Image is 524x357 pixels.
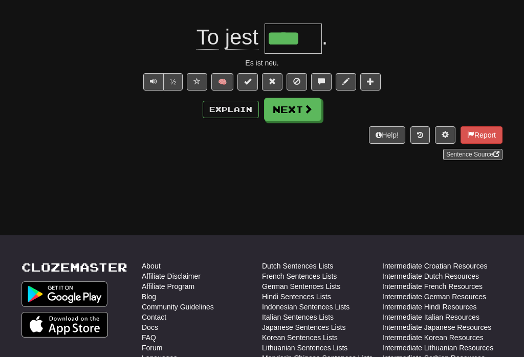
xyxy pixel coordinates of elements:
[142,271,201,281] a: Affiliate Disclaimer
[196,25,219,50] span: To
[262,281,340,292] a: German Sentences Lists
[336,73,356,91] button: Edit sentence (alt+d)
[410,126,430,144] button: Round history (alt+y)
[142,292,156,302] a: Blog
[142,332,156,343] a: FAQ
[187,73,207,91] button: Favorite sentence (alt+f)
[369,126,405,144] button: Help!
[262,343,347,353] a: Lithuanian Sentences Lists
[262,312,334,322] a: Italian Sentences Lists
[163,73,183,91] button: ½
[237,73,258,91] button: Set this sentence to 100% Mastered (alt+m)
[311,73,332,91] button: Discuss sentence (alt+u)
[262,302,350,312] a: Indonesian Sentences Lists
[203,101,259,118] button: Explain
[461,126,503,144] button: Report
[382,302,476,312] a: Intermediate Hindi Resources
[262,261,333,271] a: Dutch Sentences Lists
[142,261,161,271] a: About
[21,261,127,274] a: Clozemaster
[211,73,233,91] button: 🧠
[382,312,479,322] a: Intermediate Italian Resources
[287,73,307,91] button: Ignore sentence (alt+i)
[142,322,158,332] a: Docs
[225,25,258,50] span: jest
[142,302,214,312] a: Community Guidelines
[382,281,483,292] a: Intermediate French Resources
[443,149,503,160] a: Sentence Source
[142,281,194,292] a: Affiliate Program
[382,322,491,332] a: Intermediate Japanese Resources
[21,58,503,68] div: Es ist neu.
[142,312,166,322] a: Contact
[382,292,486,302] a: Intermediate German Resources
[382,261,487,271] a: Intermediate Croatian Resources
[382,271,479,281] a: Intermediate Dutch Resources
[264,98,321,121] button: Next
[382,332,484,343] a: Intermediate Korean Resources
[322,25,328,49] span: .
[142,343,162,353] a: Forum
[262,322,345,332] a: Japanese Sentences Lists
[382,343,493,353] a: Intermediate Lithuanian Resources
[262,271,337,281] a: French Sentences Lists
[360,73,381,91] button: Add to collection (alt+a)
[262,332,338,343] a: Korean Sentences Lists
[21,312,108,338] img: Get it on App Store
[21,281,107,307] img: Get it on Google Play
[141,73,183,91] div: Text-to-speech controls
[262,292,331,302] a: Hindi Sentences Lists
[262,73,282,91] button: Reset to 0% Mastered (alt+r)
[143,73,164,91] button: Play sentence audio (ctl+space)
